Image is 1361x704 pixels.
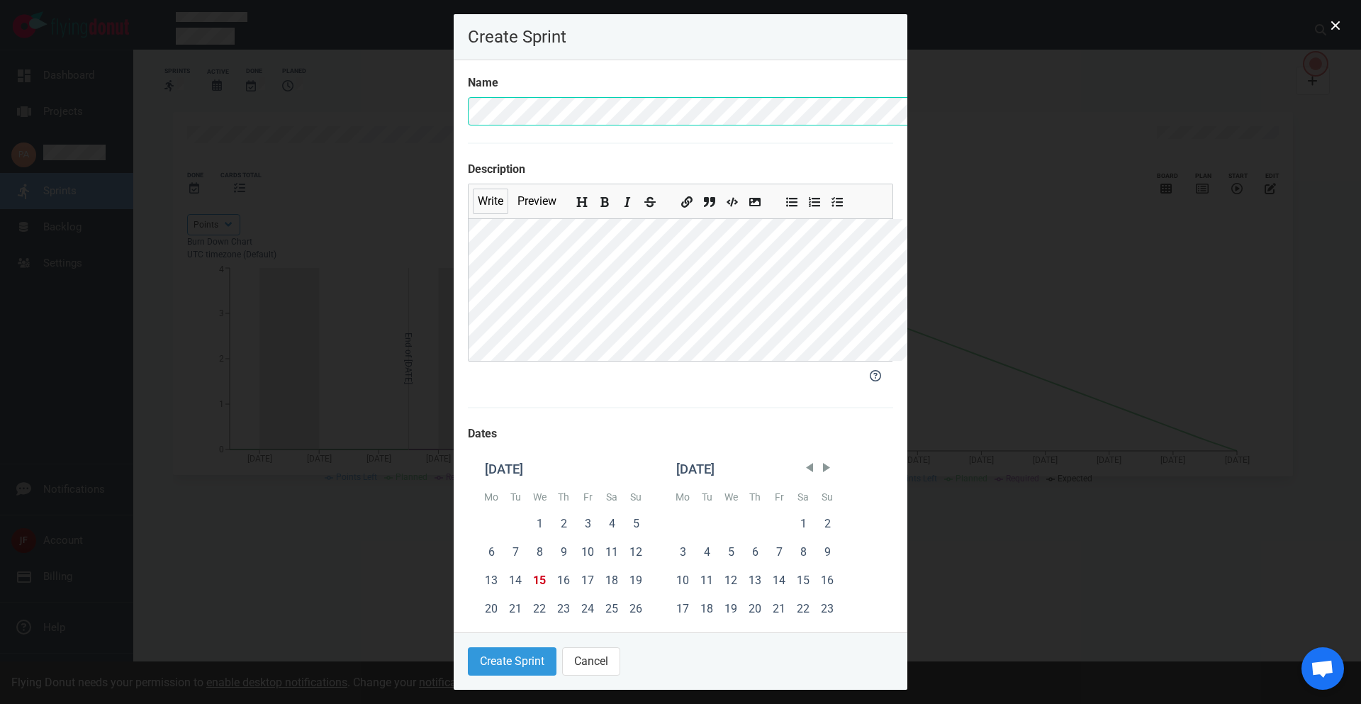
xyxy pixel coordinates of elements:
[724,191,741,207] button: Insert code
[695,538,719,566] div: Tue Nov 04 2025
[791,595,815,623] div: Sat Nov 22 2025
[527,566,551,595] div: Wed Oct 15 2025
[503,595,527,623] div: Tue Oct 21 2025
[676,491,690,503] abbr: Monday
[671,538,695,566] div: Mon Nov 03 2025
[468,647,556,676] button: Create Sprint
[600,510,624,538] div: Sat Oct 04 2025
[791,623,815,652] div: Sat Nov 29 2025
[724,491,738,503] abbr: Wednesday
[503,623,527,652] div: Tue Oct 28 2025
[479,623,503,652] div: Mon Oct 27 2025
[510,491,521,503] abbr: Tuesday
[583,491,593,503] abbr: Friday
[624,566,648,595] div: Sun Oct 19 2025
[671,566,695,595] div: Mon Nov 10 2025
[468,161,893,178] label: Description
[468,74,893,91] label: Name
[767,623,791,652] div: Fri Nov 28 2025
[558,491,569,503] abbr: Thursday
[802,461,817,475] span: Previous Month
[619,191,636,207] button: Add italic text
[503,538,527,566] div: Tue Oct 07 2025
[576,538,600,566] div: Fri Oct 10 2025
[600,566,624,595] div: Sat Oct 18 2025
[671,623,695,652] div: Mon Nov 24 2025
[600,595,624,623] div: Sat Oct 25 2025
[551,595,576,623] div: Thu Oct 23 2025
[743,595,767,623] div: Thu Nov 20 2025
[484,491,498,503] abbr: Monday
[746,191,763,207] button: Add image
[815,510,839,538] div: Sun Nov 02 2025
[819,461,834,475] span: Next Month
[815,623,839,652] div: Sun Nov 30 2025
[468,28,893,45] p: Create Sprint
[719,623,743,652] div: Wed Nov 26 2025
[695,623,719,652] div: Tue Nov 25 2025
[596,191,613,207] button: Add bold text
[624,595,648,623] div: Sun Oct 26 2025
[719,595,743,623] div: Wed Nov 19 2025
[485,459,642,479] div: [DATE]
[473,189,508,214] button: Write
[822,491,833,503] abbr: Sunday
[630,491,642,503] abbr: Sunday
[562,647,620,676] button: Cancel
[527,538,551,566] div: Wed Oct 08 2025
[829,191,846,207] button: Add checked list
[479,595,503,623] div: Mon Oct 20 2025
[576,623,600,652] div: Fri Oct 31 2025
[695,566,719,595] div: Tue Nov 11 2025
[676,459,834,479] div: [DATE]
[775,491,784,503] abbr: Friday
[606,491,617,503] abbr: Saturday
[576,595,600,623] div: Fri Oct 24 2025
[783,191,800,207] button: Add unordered list
[815,538,839,566] div: Sun Nov 09 2025
[468,425,893,442] label: Dates
[791,538,815,566] div: Sat Nov 08 2025
[791,510,815,538] div: Sat Nov 01 2025
[1324,14,1347,37] button: close
[806,191,823,207] button: Add ordered list
[479,538,503,566] div: Mon Oct 06 2025
[527,623,551,652] div: Wed Oct 29 2025
[719,538,743,566] div: Wed Nov 05 2025
[767,595,791,623] div: Fri Nov 21 2025
[702,491,712,503] abbr: Tuesday
[678,191,695,207] button: Add a link
[791,566,815,595] div: Sat Nov 15 2025
[576,510,600,538] div: Fri Oct 03 2025
[1301,647,1344,690] div: Chat abierto
[767,566,791,595] div: Fri Nov 14 2025
[503,566,527,595] div: Tue Oct 14 2025
[767,538,791,566] div: Fri Nov 07 2025
[719,566,743,595] div: Wed Nov 12 2025
[479,566,503,595] div: Mon Oct 13 2025
[551,623,576,652] div: Thu Oct 30 2025
[743,566,767,595] div: Thu Nov 13 2025
[513,189,561,214] button: Preview
[600,538,624,566] div: Sat Oct 11 2025
[624,510,648,538] div: Sun Oct 05 2025
[815,566,839,595] div: Sun Nov 16 2025
[671,595,695,623] div: Mon Nov 17 2025
[527,595,551,623] div: Wed Oct 22 2025
[573,191,590,207] button: Add header
[743,623,767,652] div: Thu Nov 27 2025
[551,538,576,566] div: Thu Oct 09 2025
[743,538,767,566] div: Thu Nov 06 2025
[701,191,718,207] button: Insert a quote
[797,491,809,503] abbr: Saturday
[551,510,576,538] div: Thu Oct 02 2025
[533,491,547,503] abbr: Wednesday
[815,595,839,623] div: Sun Nov 23 2025
[642,191,659,207] button: Add strikethrough text
[551,566,576,595] div: Thu Oct 16 2025
[749,491,761,503] abbr: Thursday
[527,510,551,538] div: Wed Oct 01 2025
[695,595,719,623] div: Tue Nov 18 2025
[624,538,648,566] div: Sun Oct 12 2025
[576,566,600,595] div: Fri Oct 17 2025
